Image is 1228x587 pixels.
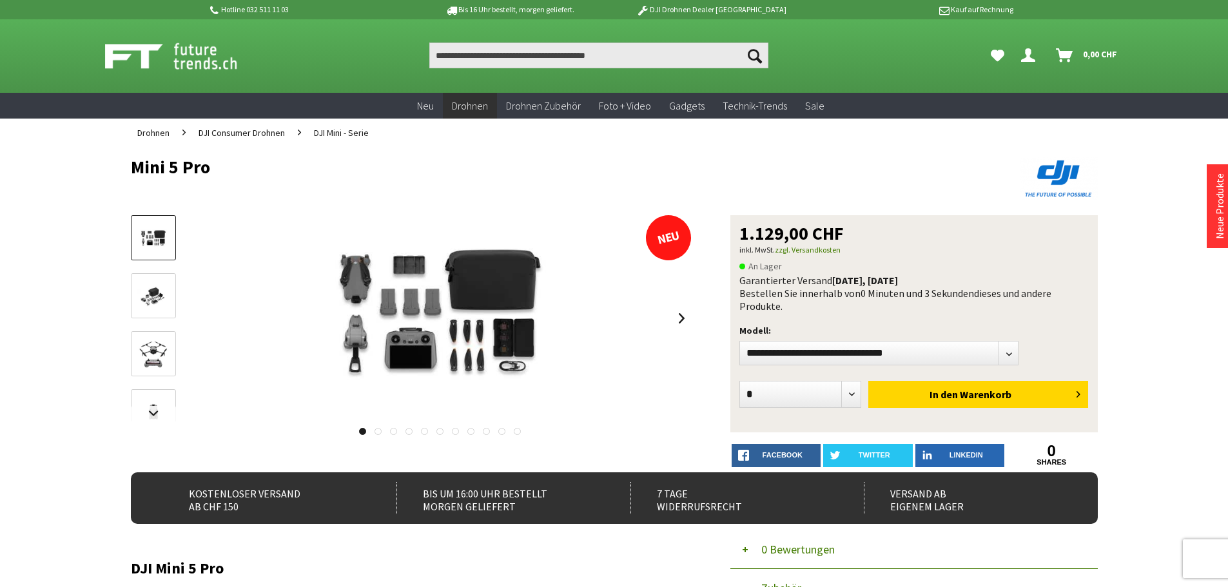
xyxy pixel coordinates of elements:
a: Dein Konto [1016,43,1046,68]
a: 0 [1007,444,1096,458]
a: Neu [408,93,443,119]
p: DJI Drohnen Dealer [GEOGRAPHIC_DATA] [610,2,812,17]
a: zzgl. Versandkosten [775,245,841,255]
img: Vorschau: Mini 5 Pro [135,226,172,251]
a: Gadgets [660,93,714,119]
a: LinkedIn [915,444,1005,467]
div: Kostenloser Versand ab CHF 150 [163,482,369,514]
a: Neue Produkte [1213,173,1226,239]
span: Technik-Trends [723,99,787,112]
span: Neu [417,99,434,112]
div: 7 Tage Widerrufsrecht [630,482,836,514]
span: 1.129,00 CHF [739,224,844,242]
p: Bis 16 Uhr bestellt, morgen geliefert. [409,2,610,17]
span: Drohnen Zubehör [506,99,581,112]
span: Gadgets [669,99,705,112]
span: Drohnen [137,127,170,139]
h2: DJI Mini 5 Pro [131,560,692,577]
a: Warenkorb [1051,43,1124,68]
span: twitter [859,451,890,459]
img: DJI [1020,157,1098,200]
img: Mini 5 Pro [286,215,595,421]
a: Drohnen [131,119,176,147]
span: DJI Mini - Serie [314,127,369,139]
a: DJI Mini - Serie [307,119,375,147]
span: An Lager [739,258,782,274]
a: Drohnen Zubehör [497,93,590,119]
input: Produkt, Marke, Kategorie, EAN, Artikelnummer… [429,43,768,68]
span: Sale [805,99,824,112]
span: Warenkorb [960,388,1011,401]
p: Kauf auf Rechnung [812,2,1013,17]
span: Drohnen [452,99,488,112]
span: In den [930,388,958,401]
p: Modell: [739,323,1089,338]
h1: Mini 5 Pro [131,157,904,177]
div: Bis um 16:00 Uhr bestellt Morgen geliefert [396,482,602,514]
a: shares [1007,458,1096,467]
div: Versand ab eigenem Lager [864,482,1069,514]
a: DJI Consumer Drohnen [192,119,291,147]
a: Sale [796,93,833,119]
button: In den Warenkorb [868,381,1088,408]
span: Foto + Video [599,99,651,112]
p: Hotline 032 511 11 03 [208,2,409,17]
a: Meine Favoriten [984,43,1011,68]
a: Foto + Video [590,93,660,119]
span: 0,00 CHF [1083,44,1117,64]
a: twitter [823,444,913,467]
span: facebook [763,451,803,459]
a: facebook [732,444,821,467]
span: DJI Consumer Drohnen [199,127,285,139]
img: Shop Futuretrends - zur Startseite wechseln [105,40,266,72]
a: Drohnen [443,93,497,119]
button: 0 Bewertungen [730,530,1098,569]
p: inkl. MwSt. [739,242,1089,258]
span: LinkedIn [950,451,983,459]
div: Garantierter Versand Bestellen Sie innerhalb von dieses und andere Produkte. [739,274,1089,313]
a: Technik-Trends [714,93,796,119]
span: 0 Minuten und 3 Sekunden [861,287,974,300]
button: Suchen [741,43,768,68]
b: [DATE], [DATE] [832,274,898,287]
